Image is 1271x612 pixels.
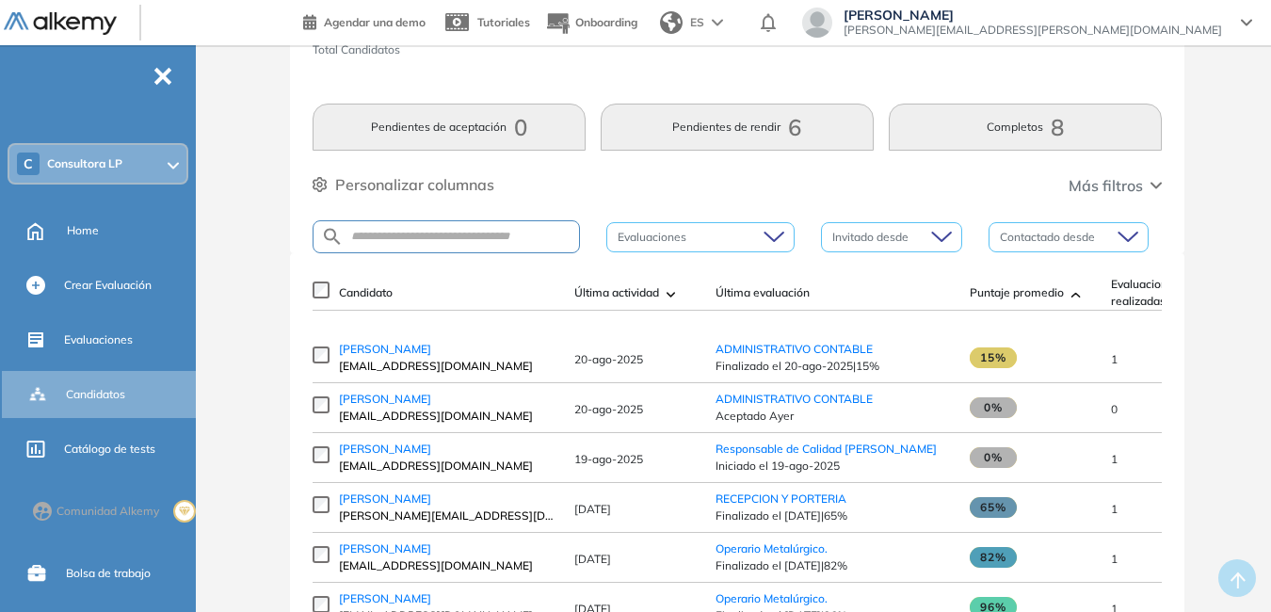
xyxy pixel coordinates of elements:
span: 0% [970,397,1017,418]
span: 19-ago-2025 [574,452,643,466]
span: 20-ago-2025 [574,402,643,416]
span: Aceptado Ayer [716,408,951,425]
span: [PERSON_NAME] [339,342,431,356]
span: [PERSON_NAME] [339,491,431,506]
span: Total Candidatos [313,41,400,58]
img: [missing "en.ARROW_ALT" translation] [1071,292,1081,298]
span: [PERSON_NAME][EMAIL_ADDRESS][PERSON_NAME][DOMAIN_NAME] [844,23,1222,38]
span: [PERSON_NAME] [339,541,431,556]
a: Responsable de Calidad [PERSON_NAME] [716,442,937,456]
span: 0 [1111,402,1118,416]
span: Home [67,222,99,239]
span: Finalizado el [DATE] | 82% [716,557,951,574]
a: Operario Metalúrgico. [716,541,828,556]
span: Iniciado el 19-ago-2025 [716,458,951,475]
span: Crear Evaluación [64,277,152,294]
span: 65% [970,497,1017,518]
span: 20-ago-2025 [574,352,643,366]
a: Operario Metalúrgico. [716,591,828,605]
span: [PERSON_NAME] [844,8,1222,23]
span: Personalizar columnas [335,173,494,196]
span: Evaluaciones realizadas [1111,276,1216,310]
a: [PERSON_NAME] [339,491,555,507]
span: 1 [1111,552,1118,566]
span: Evaluaciones [64,331,133,348]
span: Catálogo de tests [64,441,155,458]
span: 82% [970,547,1017,568]
a: ADMINISTRATIVO CONTABLE [716,342,873,356]
span: [PERSON_NAME][EMAIL_ADDRESS][DOMAIN_NAME] [339,507,555,524]
a: [PERSON_NAME] [339,341,555,358]
span: 1 [1111,452,1118,466]
span: Agendar una demo [324,15,426,29]
span: Última evaluación [716,284,810,301]
span: Consultora LP [47,156,122,171]
a: [PERSON_NAME] [339,391,555,408]
span: 0% [970,447,1017,468]
span: [PERSON_NAME] [339,591,431,605]
span: Finalizado el 20-ago-2025 | 15% [716,358,951,375]
span: C [24,156,33,171]
button: Más filtros [1069,174,1162,197]
span: [EMAIL_ADDRESS][DOMAIN_NAME] [339,408,555,425]
a: [PERSON_NAME] [339,441,555,458]
img: SEARCH_ALT [321,225,344,249]
span: [PERSON_NAME] [339,442,431,456]
img: arrow [712,19,723,26]
span: 1 [1111,352,1118,366]
span: Tutoriales [477,15,530,29]
span: Finalizado el [DATE] | 65% [716,507,951,524]
span: 15% [970,347,1017,368]
a: [PERSON_NAME] [339,590,555,607]
span: 1 [1111,502,1118,516]
span: Onboarding [575,15,637,29]
span: Más filtros [1069,174,1143,197]
span: Candidato [339,284,393,301]
span: [DATE] [574,552,611,566]
button: Pendientes de aceptación0 [313,104,586,151]
span: [EMAIL_ADDRESS][DOMAIN_NAME] [339,557,555,574]
span: Candidatos [66,386,125,403]
button: Pendientes de rendir6 [601,104,874,151]
img: world [660,11,683,34]
button: Onboarding [545,3,637,43]
button: Personalizar columnas [313,173,494,196]
a: RECEPCION Y PORTERIA [716,491,846,506]
span: [EMAIL_ADDRESS][DOMAIN_NAME] [339,358,555,375]
a: [PERSON_NAME] [339,540,555,557]
span: Puntaje promedio [970,284,1064,301]
span: ES [690,14,704,31]
span: [EMAIL_ADDRESS][DOMAIN_NAME] [339,458,555,475]
a: ADMINISTRATIVO CONTABLE [716,392,873,406]
span: Bolsa de trabajo [66,565,151,582]
img: Logo [4,12,117,36]
button: Completos8 [889,104,1162,151]
span: [DATE] [574,502,611,516]
span: [PERSON_NAME] [339,392,431,406]
span: Última actividad [574,284,659,301]
img: [missing "en.ARROW_ALT" translation] [667,292,676,298]
a: Agendar una demo [303,9,426,32]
